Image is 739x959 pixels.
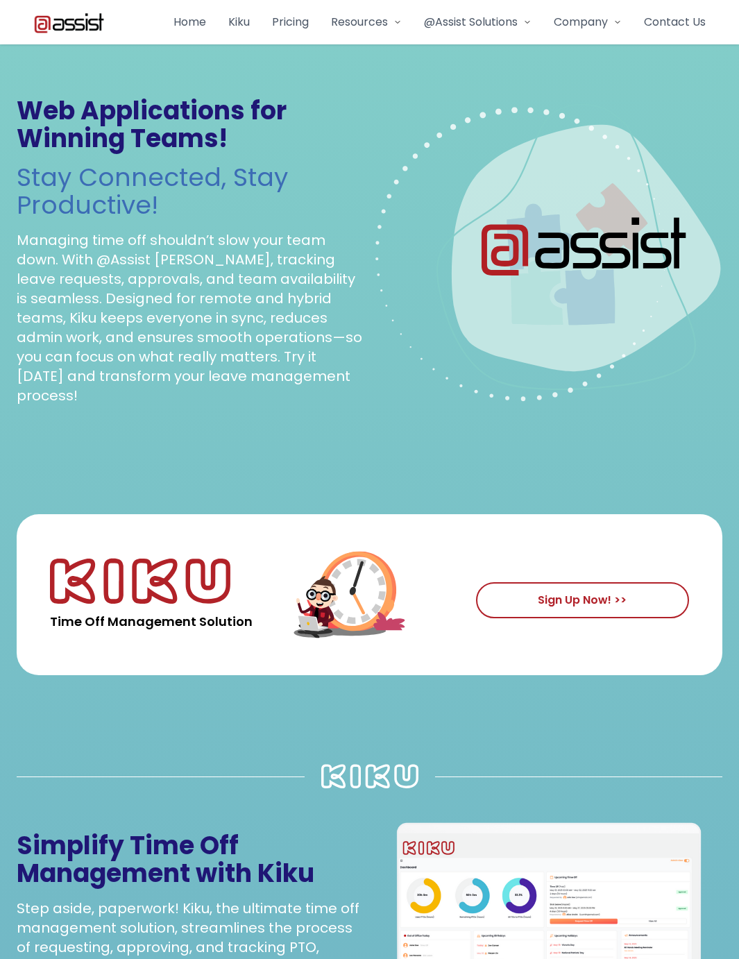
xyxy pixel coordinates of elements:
span: >> [614,592,627,608]
span: Company [554,14,608,31]
img: Section separator [321,764,418,789]
a: Sign Up Now!>> [476,582,689,618]
span: @Assist Solutions [424,14,518,31]
img: Atassist Logo [33,11,105,33]
a: Pricing [272,14,309,31]
img: Hero illustration [375,78,723,425]
a: Contact Us [644,14,706,31]
img: Kiku Clock [267,525,476,664]
h3: Simplify Time Off Management with Kiku [17,832,364,888]
img: Kiku Logo [50,558,230,604]
p: Managing time off shouldn’t slow your team down. With @Assist [PERSON_NAME], tracking leave reque... [17,230,364,405]
span: Resources [331,14,388,31]
span: Time Off Management Solution [50,612,253,631]
a: Kiku [228,14,250,31]
h1: Web Applications for Winning Teams! [17,97,364,153]
h2: Stay Connected, Stay Productive! [17,164,364,219]
a: Home [173,14,206,31]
